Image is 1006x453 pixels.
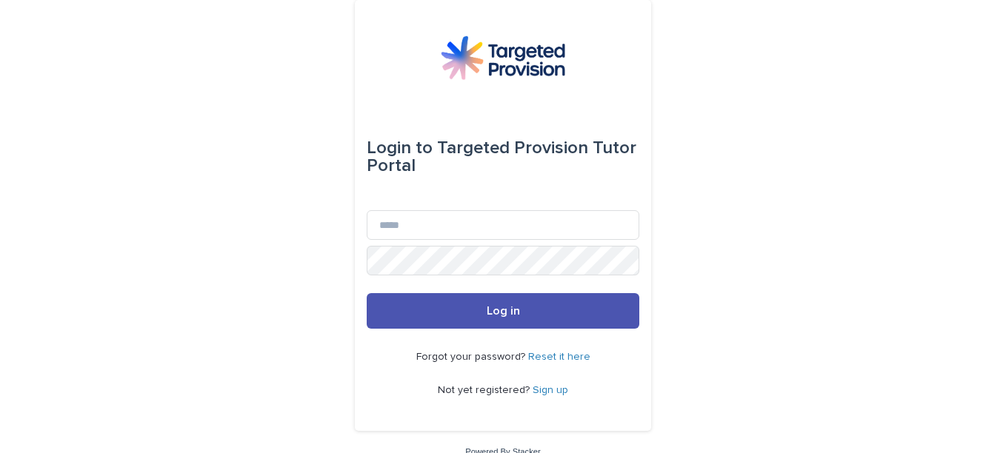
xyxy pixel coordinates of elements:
span: Forgot your password? [416,352,528,362]
span: Not yet registered? [438,385,533,395]
span: Login to [367,139,433,157]
img: M5nRWzHhSzIhMunXDL62 [441,36,565,80]
a: Sign up [533,385,568,395]
a: Reset it here [528,352,590,362]
button: Log in [367,293,639,329]
div: Targeted Provision Tutor Portal [367,127,639,187]
span: Log in [487,305,520,317]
